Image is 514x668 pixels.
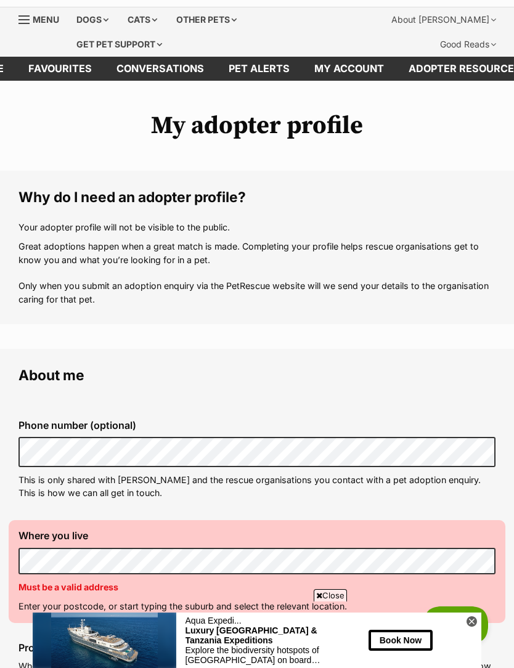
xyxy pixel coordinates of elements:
a: Favourites [16,57,104,81]
p: Must be a valid address [18,580,496,593]
label: Profile photo (optional) [18,642,496,653]
div: Other pets [168,7,245,32]
div: About [PERSON_NAME] [383,7,505,32]
legend: Why do I need an adopter profile? [18,189,496,205]
label: Where you live [18,530,496,541]
p: This is only shared with [PERSON_NAME] and the rescue organisations you contact with a pet adopti... [18,473,496,500]
span: Menu [33,14,59,25]
iframe: Advertisement [33,606,481,662]
p: Great adoptions happen when a great match is made. Completing your profile helps rescue organisat... [18,240,496,306]
a: Menu [18,7,68,30]
span: Close [314,589,347,601]
a: My account [302,57,396,81]
div: Get pet support [68,32,171,57]
p: Enter your postcode, or start typing the suburb and select the relevant location. [18,600,496,613]
div: Explore the biodiversity hotspots of [GEOGRAPHIC_DATA] on board [GEOGRAPHIC_DATA][PERSON_NAME], t... [153,33,296,52]
div: Good Reads [431,32,505,57]
a: conversations [104,57,216,81]
div: Dogs [68,7,117,32]
legend: About me [18,367,496,383]
a: Pet alerts [216,57,302,81]
div: Luxury [GEOGRAPHIC_DATA] & Tanzania Expeditions [153,13,296,33]
div: Aqua Expedi... [153,3,296,13]
label: Phone number (optional) [18,420,496,431]
button: Book Now [336,17,400,38]
iframe: Help Scout Beacon - Open [424,606,489,643]
div: Cats [119,7,166,32]
p: Your adopter profile will not be visible to the public. [18,221,496,234]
